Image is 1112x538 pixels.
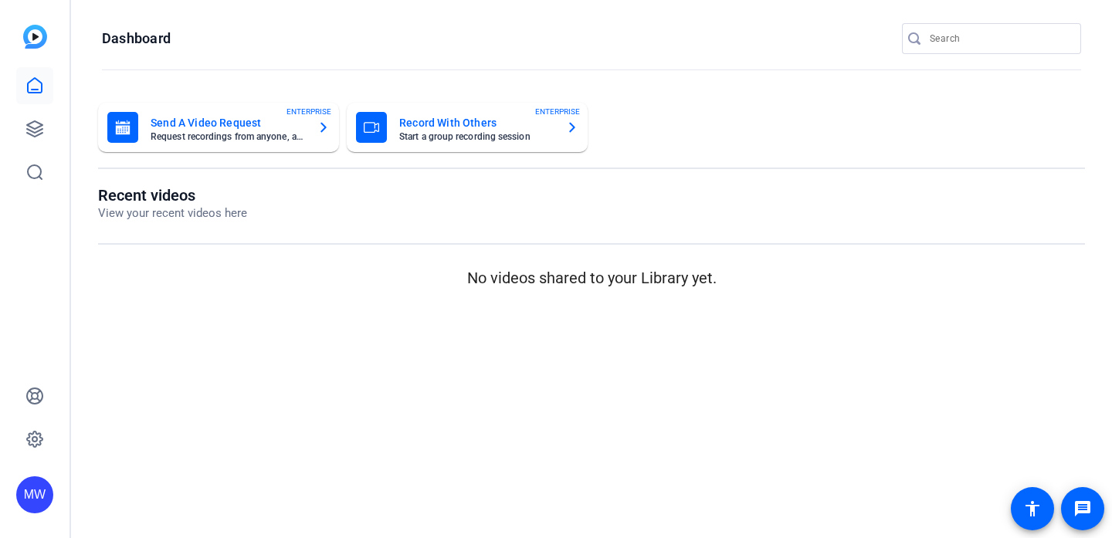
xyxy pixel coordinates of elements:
[98,205,247,222] p: View your recent videos here
[98,266,1085,289] p: No videos shared to your Library yet.
[151,132,305,141] mat-card-subtitle: Request recordings from anyone, anywhere
[98,103,339,152] button: Send A Video RequestRequest recordings from anyone, anywhereENTERPRISE
[399,113,554,132] mat-card-title: Record With Others
[102,29,171,48] h1: Dashboard
[930,29,1069,48] input: Search
[151,113,305,132] mat-card-title: Send A Video Request
[399,132,554,141] mat-card-subtitle: Start a group recording session
[1023,499,1042,518] mat-icon: accessibility
[1073,499,1092,518] mat-icon: message
[16,476,53,513] div: MW
[347,103,588,152] button: Record With OthersStart a group recording sessionENTERPRISE
[535,106,580,117] span: ENTERPRISE
[98,186,247,205] h1: Recent videos
[23,25,47,49] img: blue-gradient.svg
[286,106,331,117] span: ENTERPRISE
